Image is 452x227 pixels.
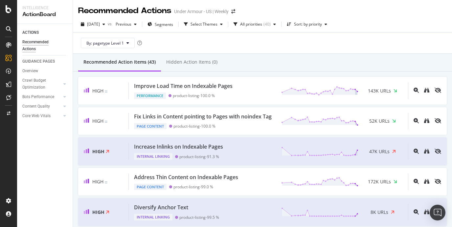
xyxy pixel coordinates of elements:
[22,93,61,100] a: Bots Performance
[179,154,219,159] div: product-listing - 91.3 %
[166,59,217,65] div: Hidden Action Items (0)
[435,179,441,184] div: eye-slash
[145,19,176,30] button: Segments
[173,93,215,98] div: product-listing - 100.0 %
[231,9,235,14] div: arrow-right-arrow-left
[134,123,167,130] div: Page Content
[424,118,429,124] a: binoculars
[424,179,429,184] div: binoculars
[134,113,272,120] div: Fix Links in Content pointing to Pages with noindex Tag
[86,40,124,46] span: By: pagetype Level 1
[22,39,62,52] div: Recommended Actions
[424,88,429,93] a: binoculars
[414,149,419,154] div: magnifying-glass-plus
[92,88,103,94] span: High
[92,118,103,124] span: High
[78,19,108,30] button: [DATE]
[81,38,135,48] button: By: pagetype Level 1
[284,19,330,30] button: Sort: by priority
[430,205,445,220] div: Open Intercom Messenger
[78,5,171,16] div: Recommended Actions
[179,215,219,220] div: product-listing - 99.5 %
[173,184,213,189] div: product-listing - 99.0 %
[22,58,68,65] a: GUIDANCE PAGES
[22,11,67,18] div: ActionBoard
[22,113,51,119] div: Core Web Vitals
[369,148,390,155] span: 47K URLs
[87,21,100,27] span: 2025 Sep. 25th
[134,82,233,90] div: Improve Load Time on Indexable Pages
[424,118,429,123] div: binoculars
[240,22,262,26] div: All priorities
[22,29,39,36] div: ACTIONS
[22,77,61,91] a: Crawl Budget Optimization
[414,209,419,215] div: magnifying-glass-plus
[414,179,419,184] div: magnifying-glass-plus
[173,124,215,129] div: product-listing - 100.0 %
[134,204,188,211] div: Diversify Anchor Text
[155,22,173,27] span: Segments
[414,118,419,123] div: magnifying-glass-plus
[414,88,419,93] div: magnifying-glass-plus
[435,149,441,154] div: eye-slash
[22,68,68,74] a: Overview
[424,210,429,215] a: binoculars
[181,19,225,30] button: Select Themes
[134,214,172,220] div: Internal Linking
[22,5,67,11] div: Intelligence
[22,68,38,74] div: Overview
[263,22,271,26] div: ( 40 )
[191,22,217,26] div: Select Themes
[113,19,139,30] button: Previous
[369,118,390,124] span: 52K URLs
[368,88,391,94] span: 143K URLs
[105,91,107,93] img: Equal
[435,88,441,93] div: eye-slash
[424,179,429,185] a: binoculars
[92,148,104,155] span: High
[105,181,107,183] img: Equal
[22,113,61,119] a: Core Web Vitals
[108,21,113,27] span: vs
[435,118,441,123] div: eye-slash
[134,93,166,99] div: Performance
[424,149,429,154] div: binoculars
[134,184,167,190] div: Page Content
[22,93,54,100] div: Bots Performance
[22,58,55,65] div: GUIDANCE PAGES
[22,29,68,36] a: ACTIONS
[134,153,172,160] div: Internal Linking
[368,178,391,185] span: 172K URLs
[92,178,103,185] span: High
[424,88,429,93] div: binoculars
[22,103,50,110] div: Content Quality
[371,209,388,216] span: 8K URLs
[83,59,156,65] div: Recommended Action Items (43)
[294,22,322,26] div: Sort: by priority
[231,19,279,30] button: All priorities(40)
[22,103,61,110] a: Content Quality
[105,121,107,123] img: Equal
[424,149,429,155] a: binoculars
[134,174,238,181] div: Address Thin Content on Indexable Pages
[22,77,57,91] div: Crawl Budget Optimization
[92,209,104,215] span: High
[134,143,223,151] div: Increase Inlinks on Indexable Pages
[22,39,68,52] a: Recommended Actions
[174,8,229,15] div: Under Armour - US | Weekly
[113,21,131,27] span: Previous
